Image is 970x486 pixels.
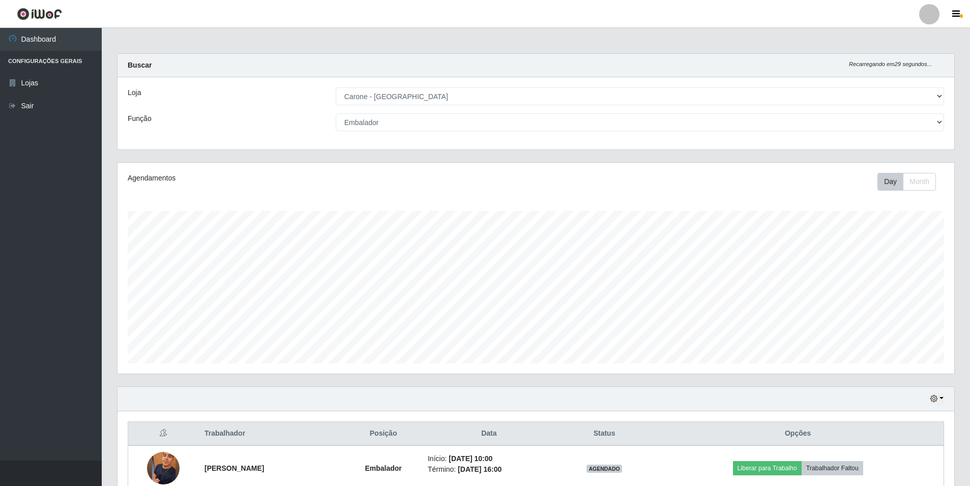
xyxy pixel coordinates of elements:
[428,453,550,464] li: Início:
[128,87,141,98] label: Loja
[652,422,944,446] th: Opções
[877,173,936,191] div: First group
[365,464,401,472] strong: Embalador
[802,461,863,475] button: Trabalhador Faltou
[428,464,550,475] li: Término:
[586,465,622,473] span: AGENDADO
[849,61,932,67] i: Recarregando em 29 segundos...
[449,454,492,463] time: [DATE] 10:00
[204,464,264,472] strong: [PERSON_NAME]
[128,61,152,69] strong: Buscar
[198,422,345,446] th: Trabalhador
[422,422,556,446] th: Data
[877,173,944,191] div: Toolbar with button groups
[903,173,936,191] button: Month
[128,173,459,184] div: Agendamentos
[556,422,653,446] th: Status
[458,465,502,473] time: [DATE] 16:00
[128,113,152,124] label: Função
[345,422,422,446] th: Posição
[17,8,62,20] img: CoreUI Logo
[877,173,903,191] button: Day
[733,461,802,475] button: Liberar para Trabalho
